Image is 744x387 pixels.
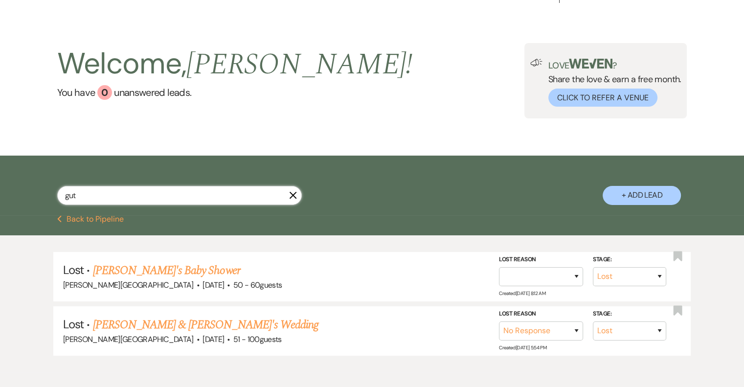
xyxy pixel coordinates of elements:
[63,317,84,332] span: Lost
[548,59,681,70] p: Love ?
[57,43,413,85] h2: Welcome,
[548,89,657,107] button: Click to Refer a Venue
[63,280,194,290] span: [PERSON_NAME][GEOGRAPHIC_DATA]
[603,186,681,205] button: + Add Lead
[569,59,612,68] img: weven-logo-green.svg
[97,85,112,100] div: 0
[499,290,545,296] span: Created: [DATE] 8:12 AM
[57,85,413,100] a: You have 0 unanswered leads.
[499,309,583,319] label: Lost Reason
[92,262,240,279] a: [PERSON_NAME]'s Baby Shower
[233,334,282,344] span: 51 - 100 guests
[593,309,666,319] label: Stage:
[57,186,302,205] input: Search by name, event date, email address or phone number
[233,280,282,290] span: 50 - 60 guests
[542,59,681,107] div: Share the love & earn a free month.
[92,316,318,334] a: [PERSON_NAME] & [PERSON_NAME]'s Wedding
[63,262,84,277] span: Lost
[530,59,542,67] img: loud-speaker-illustration.svg
[499,344,546,351] span: Created: [DATE] 5:54 PM
[57,215,124,223] button: Back to Pipeline
[203,334,224,344] span: [DATE]
[593,254,666,265] label: Stage:
[203,280,224,290] span: [DATE]
[499,254,583,265] label: Lost Reason
[63,334,194,344] span: [PERSON_NAME][GEOGRAPHIC_DATA]
[186,42,412,87] span: [PERSON_NAME] !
